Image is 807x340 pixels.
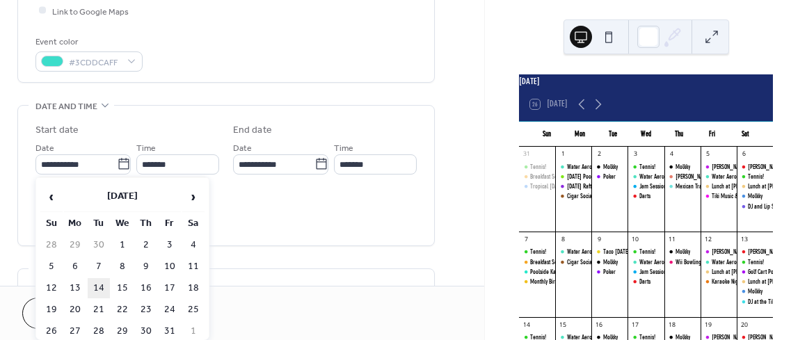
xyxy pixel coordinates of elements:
[748,297,776,306] div: DJ at the Tiki
[628,172,664,181] div: Water Aerobics
[737,257,773,266] div: Tennis!
[737,162,773,171] div: Cathy's Breakfast
[639,277,650,286] div: Darts
[64,278,86,298] td: 13
[567,172,627,181] div: [DATE] Pool Party & Potluck
[64,235,86,255] td: 29
[52,4,129,19] span: Link to Google Maps
[639,247,655,256] div: Tennis!
[748,172,764,181] div: Tennis!
[555,191,591,200] div: Cigar Social
[737,267,773,276] div: Golf Cart Poker Crawl
[712,247,772,256] div: [PERSON_NAME]'s Breakfast
[530,172,565,181] div: Breakfast Social
[737,277,773,286] div: Lunch at Cathy's Cafe'
[182,235,205,255] td: 4
[667,235,676,243] div: 11
[35,123,79,138] div: Start date
[628,257,664,266] div: Water Aerobics
[88,257,110,277] td: 7
[628,277,664,286] div: Darts
[334,140,353,155] span: Time
[555,172,591,181] div: Labor Day Pool Party & Potluck
[530,257,565,266] div: Breakfast Social
[111,257,134,277] td: 8
[712,162,772,171] div: [PERSON_NAME]'s Breakfast
[596,122,630,147] div: Tue
[676,162,690,171] div: Molkky
[631,235,639,243] div: 10
[182,213,205,234] th: Sa
[559,235,567,243] div: 8
[519,172,555,181] div: Breakfast Social
[35,99,97,114] span: Date and time
[701,191,737,200] div: Tiki Music & Games Night
[88,235,110,255] td: 30
[159,213,181,234] th: Fr
[664,172,701,181] div: Cathy's Meatloaf Dinner
[530,267,568,276] div: Poolside Karaoke
[35,140,54,155] span: Date
[639,267,666,276] div: Jam Session
[135,235,157,255] td: 2
[555,257,591,266] div: Cigar Social
[159,257,181,277] td: 10
[88,300,110,320] td: 21
[639,181,666,191] div: Jam Session
[662,122,696,147] div: Thu
[135,257,157,277] td: 9
[737,191,773,200] div: Molkky
[522,235,531,243] div: 7
[701,277,737,286] div: Karaoke Night
[135,213,157,234] th: Th
[182,300,205,320] td: 25
[712,181,783,191] div: Lunch at [PERSON_NAME]'s Cafe'
[111,278,134,298] td: 15
[631,150,639,159] div: 3
[88,213,110,234] th: Tu
[519,74,773,88] div: [DATE]
[233,123,272,138] div: End date
[111,235,134,255] td: 1
[630,122,663,147] div: Wed
[701,257,737,266] div: Water Aerobics
[567,191,593,200] div: Cigar Social
[664,162,701,171] div: Molkky
[41,183,62,211] span: ‹
[701,247,737,256] div: Cathy's Breakfast
[519,257,555,266] div: Breakfast Social
[159,278,181,298] td: 17
[603,172,616,181] div: Poker
[555,162,591,171] div: Water Aerobics
[603,247,646,256] div: Taco [DATE] Potluck
[159,300,181,320] td: 24
[40,278,63,298] td: 12
[701,181,737,191] div: Lunch at Cathy's Cafe'
[639,172,673,181] div: Water Aerobics
[664,247,701,256] div: Molkky
[22,298,108,329] button: Cancel
[667,150,676,159] div: 4
[519,247,555,256] div: Tennis!
[737,247,773,256] div: Cathy's Breakfast
[591,162,628,171] div: Molkky
[737,202,773,211] div: DJ and Lip Sync Contest
[728,122,762,147] div: Sat
[64,257,86,277] td: 6
[628,181,664,191] div: Jam Session
[748,267,794,276] div: Golf Cart Poker Crawl
[591,172,628,181] div: Poker
[639,162,655,171] div: Tennis!
[701,162,737,171] div: Cathy's Breakfast
[591,247,628,256] div: Taco Tuesday Potluck
[530,277,583,286] div: Monthly Birthday Dinner
[737,297,773,306] div: DJ at the Tiki
[591,267,628,276] div: Poker
[159,235,181,255] td: 3
[135,300,157,320] td: 23
[559,150,567,159] div: 1
[712,172,745,181] div: Water Aerobics
[737,286,773,296] div: Molkky
[69,55,120,70] span: #3CDDCAFF
[737,172,773,181] div: Tennis!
